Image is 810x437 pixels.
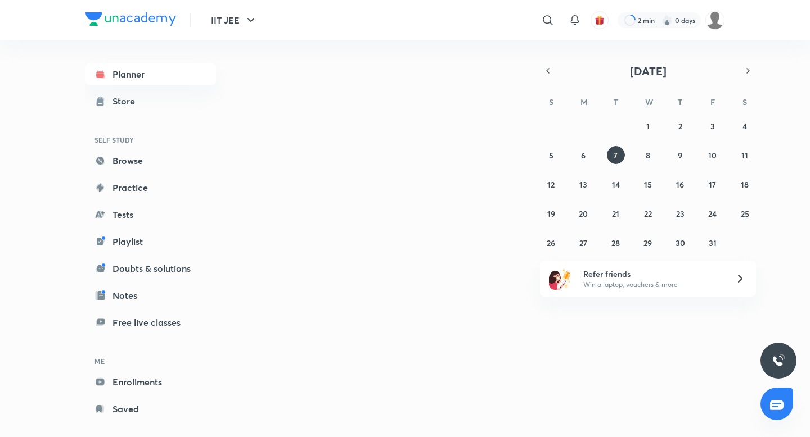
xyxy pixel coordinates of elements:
abbr: October 1, 2025 [646,121,650,131]
a: Store [85,90,216,112]
button: October 26, 2025 [542,234,560,252]
abbr: October 28, 2025 [611,238,620,248]
button: October 23, 2025 [671,204,689,222]
button: October 1, 2025 [639,117,657,135]
abbr: October 14, 2025 [612,179,620,190]
abbr: October 18, 2025 [741,179,749,190]
abbr: October 25, 2025 [741,208,749,219]
abbr: October 3, 2025 [710,121,715,131]
a: Notes [85,284,216,307]
abbr: October 16, 2025 [676,179,684,190]
abbr: Saturday [742,97,747,107]
abbr: Friday [710,97,715,107]
abbr: October 21, 2025 [612,208,619,219]
button: October 24, 2025 [704,204,722,222]
abbr: October 29, 2025 [643,238,652,248]
span: [DATE] [630,63,667,79]
button: October 27, 2025 [574,234,592,252]
button: October 17, 2025 [704,175,722,193]
a: Company Logo [85,12,176,29]
abbr: October 6, 2025 [581,150,586,161]
abbr: October 2, 2025 [678,121,682,131]
abbr: Wednesday [645,97,653,107]
abbr: October 10, 2025 [708,150,717,161]
abbr: October 13, 2025 [579,179,587,190]
img: ttu [772,354,785,367]
img: streak [661,15,673,26]
button: October 13, 2025 [574,175,592,193]
div: Store [112,94,142,108]
img: Company Logo [85,12,176,26]
button: October 19, 2025 [542,204,560,222]
img: referral [549,267,571,290]
button: October 5, 2025 [542,146,560,164]
h6: SELF STUDY [85,130,216,149]
button: October 14, 2025 [607,175,625,193]
abbr: October 11, 2025 [741,150,748,161]
button: October 9, 2025 [671,146,689,164]
img: avatar [595,15,605,25]
button: October 31, 2025 [704,234,722,252]
button: October 11, 2025 [736,146,754,164]
a: Doubts & solutions [85,257,216,280]
abbr: October 5, 2025 [549,150,553,161]
abbr: October 7, 2025 [614,150,618,161]
abbr: October 20, 2025 [579,208,588,219]
img: S M AKSHATHAjjjfhfjgjgkgkgkhk [705,11,724,30]
button: October 22, 2025 [639,204,657,222]
abbr: Thursday [678,97,682,107]
button: October 28, 2025 [607,234,625,252]
button: October 2, 2025 [671,117,689,135]
button: October 25, 2025 [736,204,754,222]
button: October 3, 2025 [704,117,722,135]
a: Tests [85,203,216,226]
a: Browse [85,149,216,172]
h6: Refer friends [583,268,722,280]
button: October 4, 2025 [736,117,754,135]
button: October 15, 2025 [639,175,657,193]
abbr: October 27, 2025 [579,238,587,248]
button: October 21, 2025 [607,204,625,222]
button: October 12, 2025 [542,175,560,193]
a: Planner [85,63,216,85]
abbr: October 8, 2025 [646,150,650,161]
a: Playlist [85,230,216,253]
button: October 7, 2025 [607,146,625,164]
abbr: October 15, 2025 [644,179,652,190]
button: October 30, 2025 [671,234,689,252]
a: Practice [85,176,216,199]
button: [DATE] [556,63,740,79]
abbr: October 17, 2025 [709,179,716,190]
a: Free live classes [85,311,216,334]
abbr: October 31, 2025 [709,238,717,248]
abbr: October 30, 2025 [676,238,685,248]
button: avatar [591,11,609,29]
abbr: Sunday [549,97,553,107]
abbr: October 9, 2025 [678,150,682,161]
abbr: October 24, 2025 [708,208,717,219]
button: October 18, 2025 [736,175,754,193]
abbr: October 12, 2025 [547,179,555,190]
abbr: October 26, 2025 [547,238,555,248]
abbr: October 23, 2025 [676,208,685,219]
button: October 16, 2025 [671,175,689,193]
button: October 8, 2025 [639,146,657,164]
a: Saved [85,398,216,420]
p: Win a laptop, vouchers & more [583,280,722,290]
abbr: Monday [580,97,587,107]
abbr: October 4, 2025 [742,121,747,131]
button: October 29, 2025 [639,234,657,252]
a: Enrollments [85,371,216,393]
h6: ME [85,352,216,371]
button: October 10, 2025 [704,146,722,164]
abbr: October 19, 2025 [547,208,555,219]
button: October 6, 2025 [574,146,592,164]
abbr: October 22, 2025 [644,208,652,219]
button: IIT JEE [204,9,264,31]
button: October 20, 2025 [574,204,592,222]
abbr: Tuesday [614,97,618,107]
